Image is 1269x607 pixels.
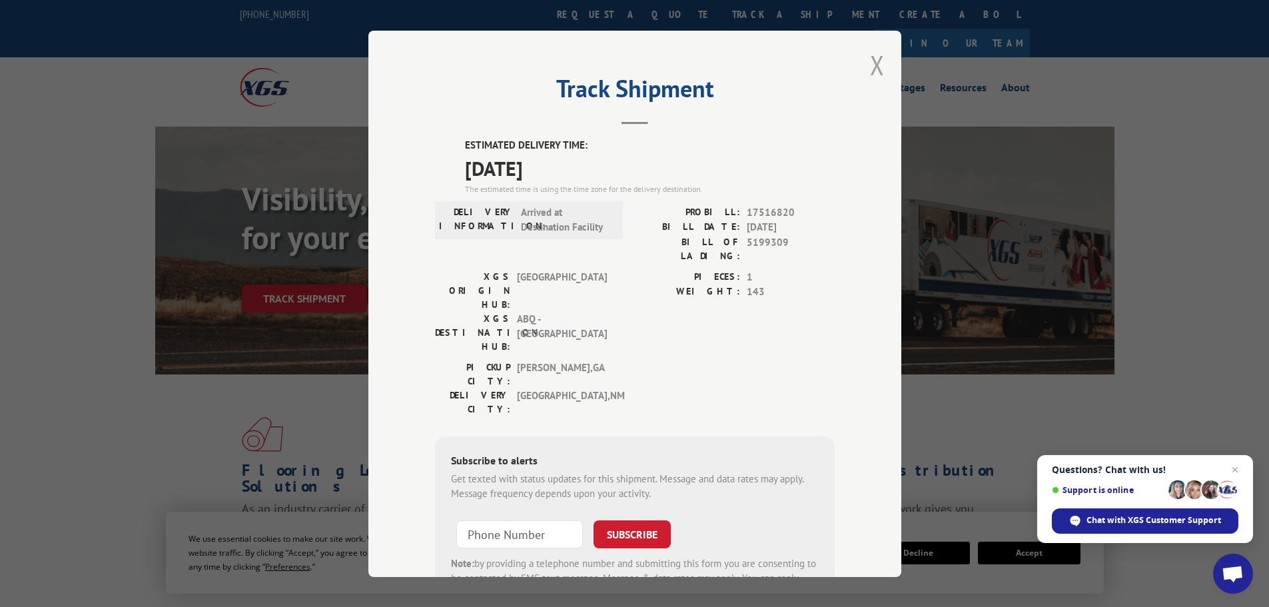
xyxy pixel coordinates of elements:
span: [GEOGRAPHIC_DATA] , NM [517,388,607,416]
span: 5199309 [747,235,835,263]
label: PIECES: [635,269,740,285]
span: 143 [747,285,835,300]
span: ABQ - [GEOGRAPHIC_DATA] [517,311,607,353]
div: by providing a telephone number and submitting this form you are consenting to be contacted by SM... [451,556,819,601]
span: Close chat [1227,462,1243,478]
label: DELIVERY INFORMATION: [439,205,514,235]
button: SUBSCRIBE [594,520,671,548]
label: WEIGHT: [635,285,740,300]
input: Phone Number [456,520,583,548]
h2: Track Shipment [435,79,835,105]
strong: Note: [451,556,474,569]
div: Subscribe to alerts [451,452,819,471]
span: Support is online [1052,485,1164,495]
label: XGS ORIGIN HUB: [435,269,510,311]
label: XGS DESTINATION HUB: [435,311,510,353]
label: ESTIMATED DELIVERY TIME: [465,138,835,153]
button: Close modal [870,47,885,83]
span: Questions? Chat with us! [1052,464,1238,475]
label: PICKUP CITY: [435,360,510,388]
div: The estimated time is using the time zone for the delivery destination. [465,183,835,195]
span: [GEOGRAPHIC_DATA] [517,269,607,311]
div: Chat with XGS Customer Support [1052,508,1238,534]
span: Arrived at Destination Facility [521,205,611,235]
label: BILL OF LADING: [635,235,740,263]
label: PROBILL: [635,205,740,220]
span: 17516820 [747,205,835,220]
span: [PERSON_NAME] , GA [517,360,607,388]
div: Open chat [1213,554,1253,594]
label: DELIVERY CITY: [435,388,510,416]
span: Chat with XGS Customer Support [1086,514,1221,526]
span: 1 [747,269,835,285]
span: [DATE] [747,220,835,235]
div: Get texted with status updates for this shipment. Message and data rates may apply. Message frequ... [451,471,819,501]
span: [DATE] [465,153,835,183]
label: BILL DATE: [635,220,740,235]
